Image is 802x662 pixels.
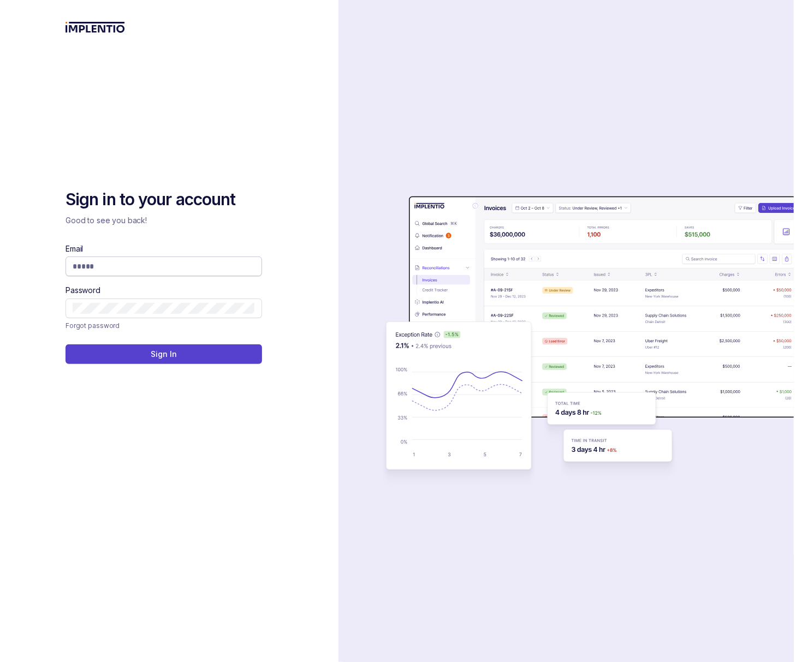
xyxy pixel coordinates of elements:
[66,215,262,226] p: Good to see you back!
[66,285,100,296] label: Password
[66,320,120,331] p: Forgot password
[66,189,262,211] h2: Sign in to your account
[66,320,120,331] a: Link Forgot password
[66,22,125,33] img: logo
[66,344,262,364] button: Sign In
[66,243,83,254] label: Email
[151,349,176,360] p: Sign In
